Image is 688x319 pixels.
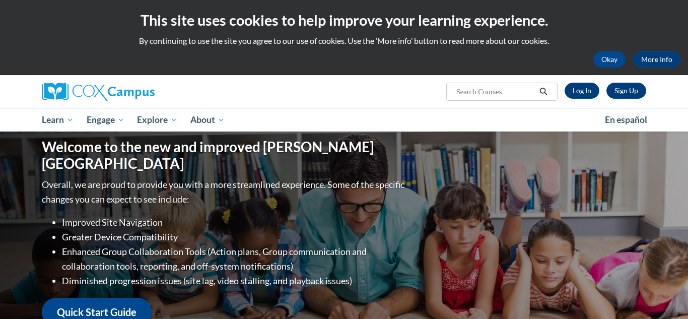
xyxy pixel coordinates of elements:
p: Overall, we are proud to provide you with a more streamlined experience. Some of the specific cha... [42,177,407,207]
a: Cox Campus [42,83,233,101]
h2: This site uses cookies to help improve your learning experience. [8,10,680,30]
a: Register [606,83,646,99]
a: Explore [130,108,184,132]
li: Enhanced Group Collaboration Tools (Action plans, Group communication and collaboration tools, re... [62,244,407,274]
button: Search [536,86,551,98]
a: En español [598,109,654,131]
button: Okay [593,51,626,68]
li: Diminished progression issues (site lag, video stalling, and playback issues) [62,274,407,288]
a: About [184,108,231,132]
span: Learn [42,114,74,126]
input: Search Courses [455,86,536,98]
iframe: Button to launch messaging window [648,279,680,311]
span: About [190,114,225,126]
a: Engage [80,108,131,132]
a: Log In [565,83,599,99]
a: Learn [35,108,80,132]
span: Engage [87,114,124,126]
h1: Welcome to the new and improved [PERSON_NAME][GEOGRAPHIC_DATA] [42,139,407,172]
a: More Info [633,51,680,68]
li: Greater Device Compatibility [62,230,407,244]
div: Main menu [27,108,661,132]
span: Explore [137,114,177,126]
img: Cox Campus [42,83,155,101]
span: En español [605,114,647,125]
p: By continuing to use the site you agree to our use of cookies. Use the ‘More info’ button to read... [8,35,680,46]
li: Improved Site Navigation [62,215,407,230]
